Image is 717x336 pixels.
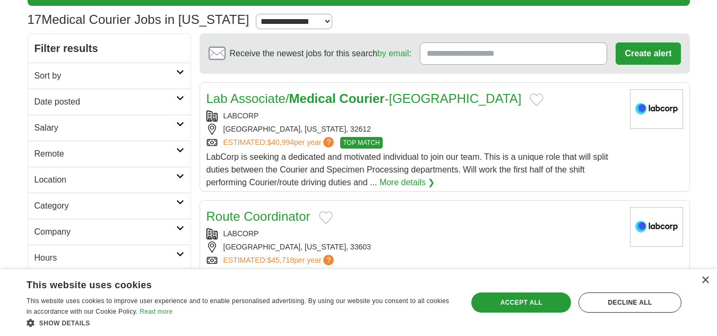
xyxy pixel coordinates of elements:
[39,320,90,327] span: Show details
[267,138,294,147] span: $40,994
[28,219,191,245] a: Company
[140,308,172,315] a: Read more, opens a new window
[28,245,191,271] a: Hours
[27,297,449,315] span: This website uses cookies to improve user experience and to enable personalised advertising. By u...
[319,211,333,224] button: Add to favorite jobs
[578,292,681,313] div: Decline all
[34,174,176,186] h2: Location
[34,226,176,238] h2: Company
[471,292,571,313] div: Accept all
[616,42,680,65] button: Create alert
[223,229,259,238] a: LABCORP
[28,34,191,63] h2: Filter results
[206,152,608,187] span: LabCorp is seeking a dedicated and motivated individual to join our team. This is a unique role t...
[323,137,334,148] span: ?
[339,91,384,106] strong: Courier
[630,207,683,247] img: LabCorp logo
[34,252,176,264] h2: Hours
[28,12,249,27] h1: Medical Courier Jobs in [US_STATE]
[530,93,543,106] button: Add to favorite jobs
[701,277,709,285] div: Close
[27,317,455,328] div: Show details
[28,89,191,115] a: Date posted
[223,137,336,149] a: ESTIMATED:$40,994per year?
[27,275,428,291] div: This website uses cookies
[630,89,683,129] img: LabCorp logo
[34,70,176,82] h2: Sort by
[377,49,409,58] a: by email
[28,141,191,167] a: Remote
[28,115,191,141] a: Salary
[206,91,522,106] a: Lab Associate/Medical Courier-[GEOGRAPHIC_DATA]
[28,193,191,219] a: Category
[34,200,176,212] h2: Category
[28,63,191,89] a: Sort by
[206,242,621,253] div: [GEOGRAPHIC_DATA], [US_STATE], 33603
[289,91,336,106] strong: Medical
[34,122,176,134] h2: Salary
[223,111,259,120] a: LABCORP
[28,10,42,29] span: 17
[230,47,411,60] span: Receive the newest jobs for this search :
[267,256,294,264] span: $45,718
[323,255,334,265] span: ?
[34,96,176,108] h2: Date posted
[340,137,382,149] span: TOP MATCH
[34,148,176,160] h2: Remote
[206,124,621,135] div: [GEOGRAPHIC_DATA], [US_STATE], 32612
[206,209,310,223] a: Route Coordinator
[379,176,435,189] a: More details ❯
[223,255,336,266] a: ESTIMATED:$45,718per year?
[28,167,191,193] a: Location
